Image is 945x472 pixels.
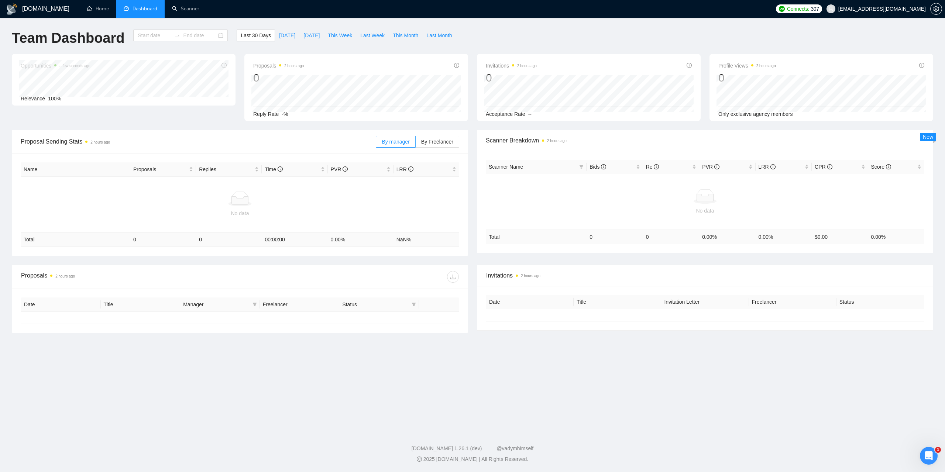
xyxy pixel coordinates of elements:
[587,230,643,244] td: 0
[342,300,409,309] span: Status
[6,3,18,15] img: logo
[278,166,283,172] span: info-circle
[21,232,130,247] td: Total
[718,111,793,117] span: Only exclusive agency members
[787,5,809,13] span: Connects:
[130,162,196,177] th: Proposals
[396,166,413,172] span: LRR
[12,30,124,47] h1: Team Dashboard
[412,302,416,307] span: filter
[417,457,422,462] span: copyright
[21,297,101,312] th: Date
[275,30,299,41] button: [DATE]
[260,297,340,312] th: Freelancer
[262,232,327,247] td: 00:00:00
[253,61,304,70] span: Proposals
[578,161,585,172] span: filter
[486,71,537,85] div: 0
[496,445,533,451] a: @vadymhimself
[489,207,921,215] div: No data
[779,6,785,12] img: upwork-logo.png
[886,164,891,169] span: info-circle
[426,31,452,39] span: Last Month
[654,164,659,169] span: info-circle
[447,271,459,283] button: download
[935,447,941,453] span: 1
[87,6,109,12] a: homeHome
[183,300,250,309] span: Manager
[410,299,417,310] span: filter
[486,271,924,280] span: Invitations
[124,6,129,11] span: dashboard
[749,295,836,309] th: Freelancer
[360,31,385,39] span: Last Week
[356,30,389,41] button: Last Week
[183,31,217,39] input: End date
[138,31,171,39] input: Start date
[328,232,394,247] td: 0.00 %
[328,31,352,39] span: This Week
[718,61,776,70] span: Profile Views
[172,6,199,12] a: searchScanner
[517,64,537,68] time: 2 hours ago
[661,295,749,309] th: Invitation Letter
[299,30,324,41] button: [DATE]
[930,3,942,15] button: setting
[770,164,776,169] span: info-circle
[699,230,755,244] td: 0.00 %
[343,166,348,172] span: info-circle
[528,111,532,117] span: --
[55,274,75,278] time: 2 hours ago
[21,137,376,146] span: Proposal Sending Stats
[920,447,938,465] iframe: Intercom live chat
[718,71,776,85] div: 0
[919,63,924,68] span: info-circle
[196,162,262,177] th: Replies
[454,63,459,68] span: info-circle
[486,61,537,70] span: Invitations
[931,6,942,12] span: setting
[133,165,188,173] span: Proposals
[646,164,659,170] span: Re
[196,232,262,247] td: 0
[590,164,606,170] span: Bids
[421,139,453,145] span: By Freelancer
[282,111,288,117] span: -%
[486,136,924,145] span: Scanner Breakdown
[252,302,257,307] span: filter
[90,140,110,144] time: 2 hours ago
[394,232,459,247] td: NaN %
[24,209,456,217] div: No data
[827,164,832,169] span: info-circle
[6,455,939,463] div: 2025 [DOMAIN_NAME] | All Rights Reserved.
[331,166,348,172] span: PVR
[643,230,699,244] td: 0
[871,164,891,170] span: Score
[815,164,832,170] span: CPR
[422,30,456,41] button: Last Month
[253,71,304,85] div: 0
[812,230,868,244] td: $ 0.00
[101,297,181,312] th: Title
[21,96,45,101] span: Relevance
[574,295,661,309] th: Title
[251,299,258,310] span: filter
[21,162,130,177] th: Name
[241,31,271,39] span: Last 30 Days
[486,230,587,244] td: Total
[868,230,925,244] td: 0.00 %
[447,274,458,280] span: download
[303,31,320,39] span: [DATE]
[687,63,692,68] span: info-circle
[702,164,719,170] span: PVR
[174,32,180,38] span: swap-right
[756,230,812,244] td: 0.00 %
[21,271,240,283] div: Proposals
[265,166,282,172] span: Time
[521,274,540,278] time: 2 hours ago
[199,165,253,173] span: Replies
[393,31,418,39] span: This Month
[489,164,523,170] span: Scanner Name
[130,232,196,247] td: 0
[486,295,574,309] th: Date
